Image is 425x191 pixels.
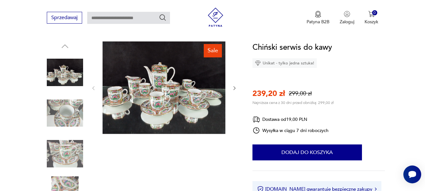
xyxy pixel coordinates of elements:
[255,60,261,66] img: Ikona diamentu
[252,41,332,54] h1: Chiński serwis do kawy
[368,11,375,17] img: Ikona koszyka
[315,11,321,18] img: Ikona medalu
[204,44,222,57] div: Sale
[340,19,354,25] p: Zaloguj
[252,115,329,123] div: Dostawa od 19,00 PLN
[365,19,378,25] p: Koszyk
[289,90,312,98] p: 299,00 zł
[307,19,329,25] p: Patyna B2B
[307,11,329,25] button: Patyna B2B
[159,14,166,21] button: Szukaj
[340,11,354,25] button: Zaloguj
[47,54,83,91] img: Zdjęcie produktu Chiński serwis do kawy
[403,165,421,183] iframe: Smartsupp widget button
[252,127,329,134] div: Wysyłka w ciągu 7 dni roboczych
[103,41,225,134] img: Zdjęcie produktu Chiński serwis do kawy
[372,10,378,16] div: 0
[206,8,225,27] img: Patyna - sklep z meblami i dekoracjami vintage
[375,187,377,191] img: Ikona strzałki w prawo
[252,115,260,123] img: Ikona dostawy
[252,88,285,99] p: 239,20 zł
[47,16,82,20] a: Sprzedawaj
[252,100,334,105] p: Najniższa cena z 30 dni przed obniżką: 299,00 zł
[344,11,350,17] img: Ikonka użytkownika
[365,11,378,25] button: 0Koszyk
[252,58,317,68] div: Unikat - tylko jedna sztuka!
[47,136,83,172] img: Zdjęcie produktu Chiński serwis do kawy
[252,144,362,160] button: Dodaj do koszyka
[47,12,82,24] button: Sprzedawaj
[307,11,329,25] a: Ikona medaluPatyna B2B
[47,95,83,131] img: Zdjęcie produktu Chiński serwis do kawy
